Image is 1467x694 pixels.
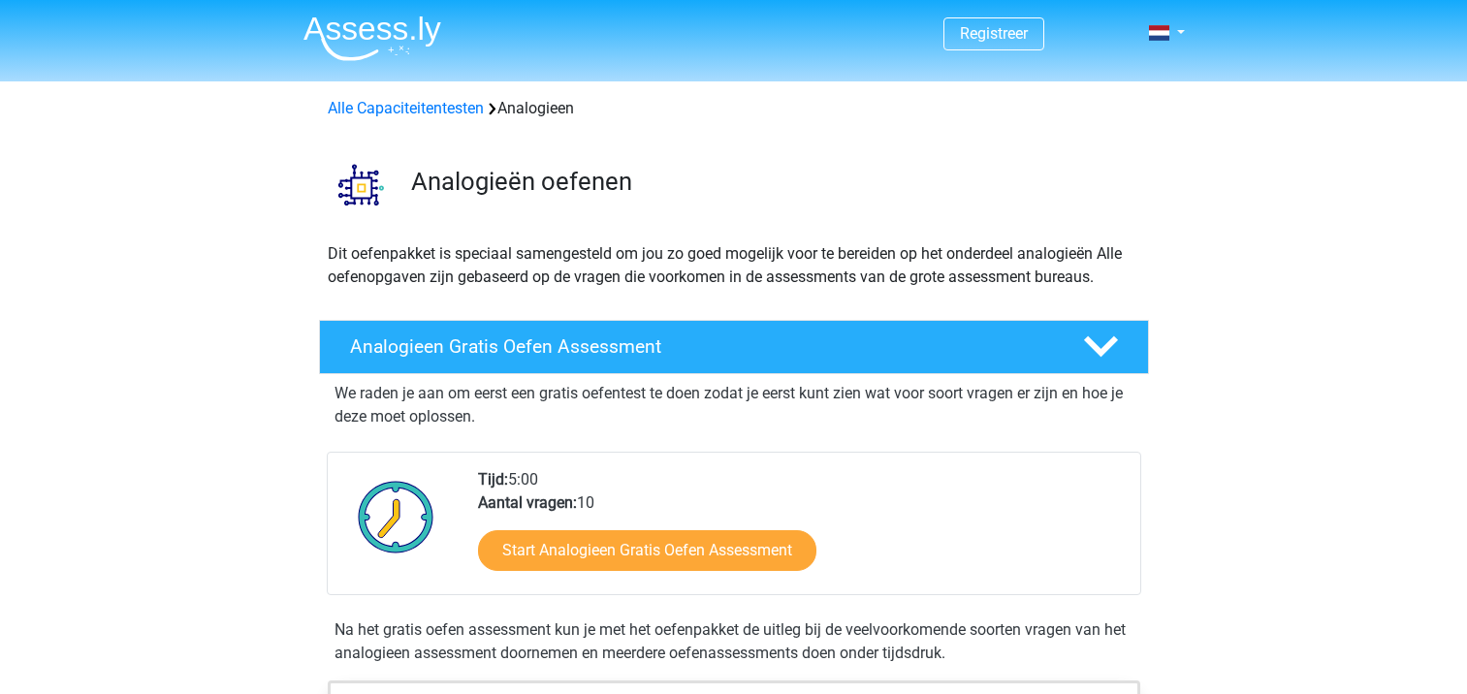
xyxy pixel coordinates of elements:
[478,530,816,571] a: Start Analogieen Gratis Oefen Assessment
[328,99,484,117] a: Alle Capaciteitentesten
[327,618,1141,665] div: Na het gratis oefen assessment kun je met het oefenpakket de uitleg bij de veelvoorkomende soorte...
[960,24,1028,43] a: Registreer
[311,320,1157,374] a: Analogieen Gratis Oefen Assessment
[350,335,1052,358] h4: Analogieen Gratis Oefen Assessment
[478,493,577,512] b: Aantal vragen:
[303,16,441,61] img: Assessly
[328,242,1140,289] p: Dit oefenpakket is speciaal samengesteld om jou zo goed mogelijk voor te bereiden op het onderdee...
[335,382,1133,428] p: We raden je aan om eerst een gratis oefentest te doen zodat je eerst kunt zien wat voor soort vra...
[411,167,1133,197] h3: Analogieën oefenen
[320,97,1148,120] div: Analogieen
[478,470,508,489] b: Tijd:
[347,468,445,565] img: Klok
[463,468,1139,594] div: 5:00 10
[320,143,402,226] img: analogieen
